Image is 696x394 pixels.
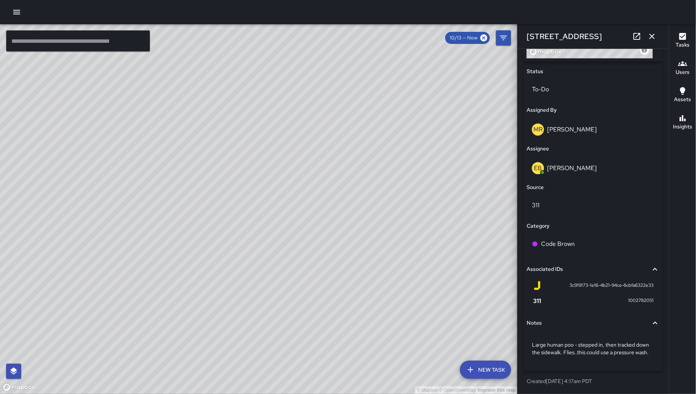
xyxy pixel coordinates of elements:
[527,222,549,230] h6: Category
[527,261,660,278] button: Associated IDs
[527,30,602,42] h6: [STREET_ADDRESS]
[628,297,654,305] span: 1002782051
[460,361,511,379] button: New Task
[673,123,692,131] h6: Insights
[527,183,544,192] h6: Source
[527,314,660,332] button: Notes
[496,30,511,45] button: Filters
[527,265,563,274] h6: Associated IDs
[669,27,696,55] button: Tasks
[445,34,482,42] span: 10/13 — Now
[527,319,542,327] h6: Notes
[527,106,557,114] h6: Assigned By
[669,82,696,109] button: Assets
[547,125,597,133] p: [PERSON_NAME]
[527,145,549,153] h6: Assignee
[569,282,654,289] span: 3c919173-1e16-4b21-94ce-6cbfa6322e33
[532,85,654,94] p: To-Do
[532,341,654,356] p: Large human poo - stepped in, then tracked down the sidewalk. Flies..this could use a pressure wash.
[674,95,691,104] h6: Assets
[541,239,575,249] p: Code Brown
[527,67,543,76] h6: Status
[547,164,597,172] p: [PERSON_NAME]
[532,201,654,210] p: 311
[527,377,660,385] p: Created [DATE] 4:17am PDT
[669,55,696,82] button: Users
[445,32,490,44] div: 10/13 — Now
[534,164,542,173] p: EB
[676,68,690,77] h6: Users
[533,125,543,134] p: MR
[676,41,690,49] h6: Tasks
[669,109,696,136] button: Insights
